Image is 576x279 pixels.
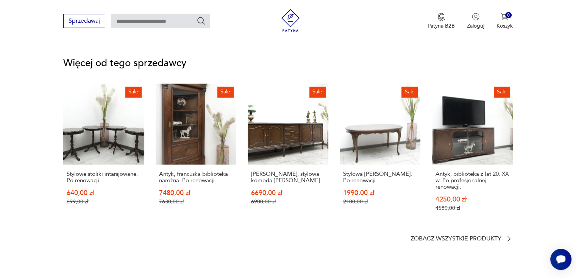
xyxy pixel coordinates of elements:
[340,84,420,225] a: SaleStylowa ława Ludwik. Po renowacji.Stylowa [PERSON_NAME]. Po renowacji.1990,00 zł2100,00 zł
[67,189,140,196] p: 640,00 zł
[411,235,513,242] a: Zobacz wszystkie produkty
[159,189,233,196] p: 7480,00 zł
[251,198,325,205] p: 6900,00 zł
[343,198,417,205] p: 2100,00 zł
[67,198,140,205] p: 699,00 zł
[505,12,512,19] div: 0
[437,13,445,21] img: Ikona medalu
[63,14,105,28] button: Sprzedawaj
[251,189,325,196] p: 6690,00 zł
[63,59,512,68] p: Więcej od tego sprzedawcy
[432,84,512,225] a: SaleAntyk, biblioteka z lat 20. XX w. Po profesjonalnej renowacji.Antyk, biblioteka z lat 20. XX ...
[343,189,417,196] p: 1990,00 zł
[197,16,206,25] button: Szukaj
[472,13,479,20] img: Ikonka użytkownika
[63,19,105,24] a: Sprzedawaj
[428,13,455,29] button: Patyna B2B
[501,13,508,20] img: Ikona koszyka
[435,170,509,190] p: Antyk, biblioteka z lat 20. XX w. Po profesjonalnej renowacji.
[428,22,455,29] p: Patyna B2B
[248,84,328,225] a: SaleZabytkowa, stylowa komoda Ludwik.[PERSON_NAME], stylowa komoda [PERSON_NAME].6690,00 zł6900,0...
[428,13,455,29] a: Ikona medaluPatyna B2B
[496,22,513,29] p: Koszyk
[550,249,571,270] iframe: Smartsupp widget button
[467,13,484,29] button: Zaloguj
[467,22,484,29] p: Zaloguj
[343,170,417,183] p: Stylowa [PERSON_NAME]. Po renowacji.
[435,205,509,211] p: 4580,00 zł
[411,236,501,241] p: Zobacz wszystkie produkty
[159,198,233,205] p: 7630,00 zł
[156,84,236,225] a: SaleAntyk, francuska biblioteka narożna. Po renowacji.Antyk, francuska biblioteka narożna. Po ren...
[251,170,325,183] p: [PERSON_NAME], stylowa komoda [PERSON_NAME].
[435,196,509,202] p: 4250,00 zł
[159,170,233,183] p: Antyk, francuska biblioteka narożna. Po renowacji.
[63,84,144,225] a: SaleStylowe stoliki intarsjowane. Po renowacji.Stylowe stoliki intarsjowane. Po renowacji.640,00 ...
[67,170,140,183] p: Stylowe stoliki intarsjowane. Po renowacji.
[496,13,513,29] button: 0Koszyk
[279,9,302,32] img: Patyna - sklep z meblami i dekoracjami vintage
